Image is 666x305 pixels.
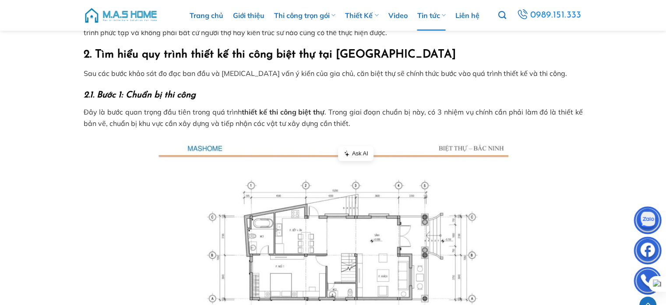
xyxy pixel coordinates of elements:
a: 0989.151.333 [515,7,583,23]
span: 0989.151.333 [530,8,581,23]
span: Sau các bước khảo sát đo đạc ban đầu và [MEDICAL_DATA] vấn ý kiến của gia chủ, căn biệt thự sẽ ch... [84,69,567,78]
img: Phone [634,269,661,295]
img: Facebook [634,239,661,265]
a: Tìm kiếm [498,6,506,25]
strong: thiết kế thi công biệt thự [242,108,324,116]
b: 2. Tìm hiểu quy trình thiết kế thi công biệt thự tại [GEOGRAPHIC_DATA] [84,49,456,60]
b: 2.1. Bước 1: Chuẩn bị thi công [84,91,196,100]
img: Zalo [634,208,661,234]
img: M.A.S HOME – Tổng Thầu Thiết Kế Và Xây Nhà Trọn Gói [84,2,158,29]
span: Đây là bước quan trọng đầu tiên trong quá trình . Trong giai đoạn chuẩn bị này, có 3 nhiệm vụ chí... [84,108,583,128]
